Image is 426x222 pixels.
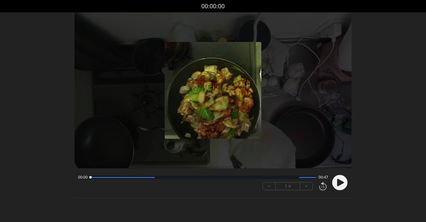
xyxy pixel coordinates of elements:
button: + [300,183,312,190]
span: 00:47 [319,175,328,180]
a: 00:00:00 [201,2,225,11]
span: 00:00 [78,175,88,180]
img: Poster Image [165,42,261,139]
div: 1 × [275,183,300,190]
button: − [263,183,275,190]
